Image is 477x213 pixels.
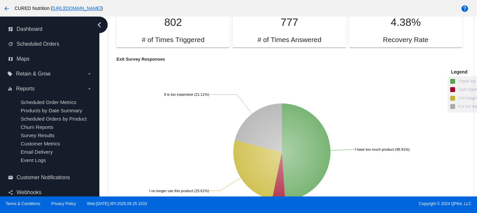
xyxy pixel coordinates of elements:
[240,16,338,28] p: 777
[17,56,29,62] span: Maps
[21,108,82,113] a: Products by Date Summary
[51,201,76,206] a: Privacy Policy
[244,201,471,206] span: Copyright © 2024 QPilot, LLC
[116,57,291,62] h5: Exit Survey Responses
[21,149,53,155] a: Email Delivery
[7,86,13,91] i: equalizer
[52,6,101,11] a: [URL][DOMAIN_NAME]
[8,54,92,64] a: map Maps
[142,36,205,44] h2: # of Times Triggered
[17,41,59,47] span: Scheduled Orders
[16,71,50,77] span: Retain & Grow
[17,175,70,181] span: Customer Notifications
[21,99,76,105] a: Scheduled Order Metrics
[164,92,209,96] text: It is too expensive (21.11%)
[8,41,13,47] i: update
[8,27,13,32] i: dashboard
[94,20,105,30] i: chevron_left
[8,56,13,62] i: map
[21,124,53,130] a: Churn Reports
[451,69,467,75] span: Legend
[87,86,92,91] i: arrow_drop_down
[17,26,42,32] span: Dashboard
[8,39,92,49] a: update Scheduled Orders
[21,141,60,146] a: Customer Metrics
[8,24,92,34] a: dashboard Dashboard
[17,189,41,195] span: Webhooks
[124,16,222,28] p: 802
[383,36,429,44] h2: Recovery Rate
[3,5,11,13] mat-icon: arrow_back
[87,71,92,77] i: arrow_drop_down
[15,6,103,11] span: CURED Nutrition ( )
[357,16,454,28] p: 4.38%
[8,172,92,183] a: email Customer Notifications
[8,190,13,195] i: share
[6,201,40,206] a: Terms & Conditions
[8,175,13,180] i: email
[21,133,54,138] a: Survey Results
[21,157,46,163] a: Event Logs
[8,187,92,198] a: share Webhooks
[21,116,86,122] a: Scheduled Orders by Product
[87,201,147,206] a: Web:[DATE] API:2025.09.25.1533
[461,5,469,13] mat-icon: help
[149,188,209,192] text: I no longer use this product (25.61%)
[16,86,34,92] span: Reports
[7,71,13,77] i: local_offer
[257,36,321,44] h2: # of Times Answered
[355,147,410,151] text: I have too much product (48.91%)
